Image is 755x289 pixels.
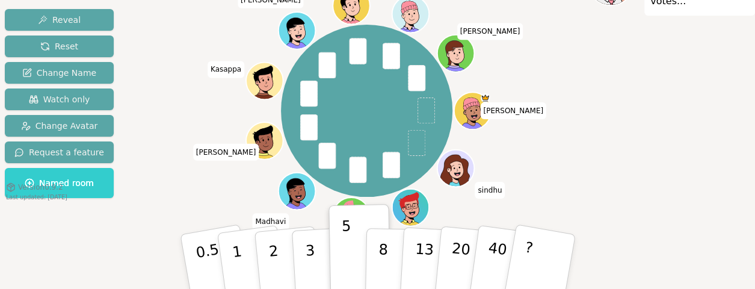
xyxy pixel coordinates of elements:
[341,217,351,282] p: 5
[480,102,546,119] span: Click to change your name
[6,182,63,192] button: Version0.9.2
[29,93,90,105] span: Watch only
[5,89,114,110] button: Watch only
[193,143,259,160] span: Click to change your name
[5,62,114,84] button: Change Name
[14,146,104,158] span: Request a feature
[5,115,114,137] button: Change Avatar
[475,182,505,199] span: Click to change your name
[21,120,98,132] span: Change Avatar
[334,199,369,234] button: Click to change your avatar
[5,141,114,163] button: Request a feature
[5,9,114,31] button: Reveal
[6,194,67,200] span: Last updated: [DATE]
[457,23,523,40] span: Click to change your name
[5,168,114,198] button: Named room
[481,93,490,102] span: Patrick is the host
[5,36,114,57] button: Reset
[40,40,78,52] span: Reset
[25,177,94,189] span: Named room
[22,67,96,79] span: Change Name
[208,61,244,78] span: Click to change your name
[18,182,63,192] span: Version 0.9.2
[252,213,289,230] span: Click to change your name
[38,14,81,26] span: Reveal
